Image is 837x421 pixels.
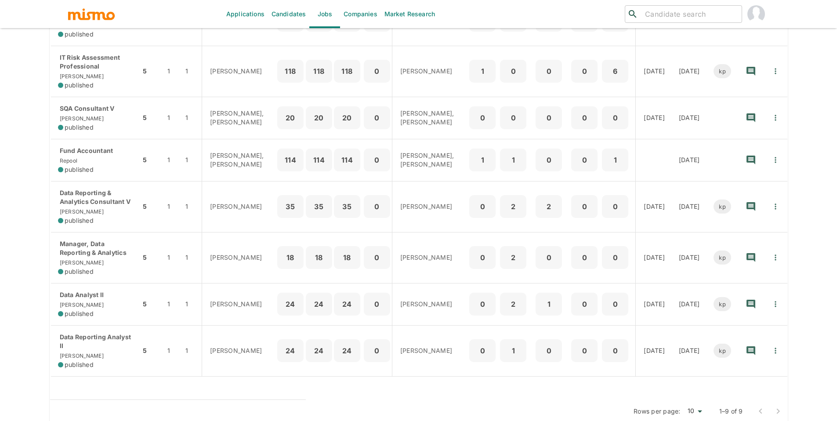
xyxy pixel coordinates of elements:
[337,112,357,124] p: 20
[766,150,785,170] button: Quick Actions
[183,325,202,376] td: 1
[636,232,672,283] td: [DATE]
[183,139,202,181] td: 1
[337,251,357,264] p: 18
[672,232,707,283] td: [DATE]
[281,154,300,166] p: 114
[309,200,329,213] p: 35
[575,345,594,357] p: 0
[714,203,731,211] span: kp
[281,298,300,310] p: 24
[740,61,761,82] button: recent-notes
[714,347,731,355] span: kp
[58,115,104,122] span: [PERSON_NAME]
[539,65,558,77] p: 0
[309,154,329,166] p: 114
[473,345,492,357] p: 0
[210,346,270,355] p: [PERSON_NAME]
[367,345,387,357] p: 0
[281,112,300,124] p: 20
[58,259,104,266] span: [PERSON_NAME]
[575,65,594,77] p: 0
[400,300,460,308] p: [PERSON_NAME]
[337,200,357,213] p: 35
[575,298,594,310] p: 0
[504,251,523,264] p: 2
[210,151,270,169] p: [PERSON_NAME], [PERSON_NAME]
[65,267,94,276] span: published
[740,294,761,315] button: recent-notes
[400,346,460,355] p: [PERSON_NAME]
[672,181,707,232] td: [DATE]
[636,181,672,232] td: [DATE]
[504,65,523,77] p: 0
[58,208,104,215] span: [PERSON_NAME]
[58,189,134,206] p: Data Reporting & Analytics Consultant V
[65,81,94,90] span: published
[636,97,672,139] td: [DATE]
[400,109,460,127] p: [PERSON_NAME], [PERSON_NAME]
[58,290,134,299] p: Data Analyst II
[58,157,78,164] span: Repool
[766,108,785,127] button: Quick Actions
[672,283,707,325] td: [DATE]
[65,360,94,369] span: published
[473,251,492,264] p: 0
[309,345,329,357] p: 24
[141,325,160,376] td: 5
[281,65,300,77] p: 118
[141,46,160,97] td: 5
[160,283,184,325] td: 1
[65,165,94,174] span: published
[160,139,184,181] td: 1
[337,65,357,77] p: 118
[67,7,116,21] img: logo
[714,67,731,76] span: kp
[504,345,523,357] p: 1
[141,283,160,325] td: 5
[309,65,329,77] p: 118
[58,333,134,350] p: Data Reporting Analyst II
[58,146,134,155] p: Fund Accountant
[281,345,300,357] p: 24
[65,30,94,39] span: published
[210,67,270,76] p: [PERSON_NAME]
[337,298,357,310] p: 24
[766,294,785,314] button: Quick Actions
[160,181,184,232] td: 1
[281,200,300,213] p: 35
[58,301,104,308] span: [PERSON_NAME]
[367,154,387,166] p: 0
[672,325,707,376] td: [DATE]
[183,181,202,232] td: 1
[160,232,184,283] td: 1
[605,112,625,124] p: 0
[400,151,460,169] p: [PERSON_NAME], [PERSON_NAME]
[747,5,765,23] img: Paola Pacheco
[58,104,134,113] p: SQA Consultant V
[539,251,558,264] p: 0
[210,300,270,308] p: [PERSON_NAME]
[367,298,387,310] p: 0
[539,200,558,213] p: 2
[58,240,134,257] p: Manager, Data Reporting & Analytics
[337,345,357,357] p: 24
[400,202,460,211] p: [PERSON_NAME]
[473,65,492,77] p: 1
[605,154,625,166] p: 1
[183,97,202,139] td: 1
[400,253,460,262] p: [PERSON_NAME]
[714,300,731,308] span: kp
[367,251,387,264] p: 0
[309,112,329,124] p: 20
[504,154,523,166] p: 1
[672,46,707,97] td: [DATE]
[605,251,625,264] p: 0
[210,202,270,211] p: [PERSON_NAME]
[575,112,594,124] p: 0
[65,123,94,132] span: published
[309,298,329,310] p: 24
[714,254,731,262] span: kp
[504,298,523,310] p: 2
[160,46,184,97] td: 1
